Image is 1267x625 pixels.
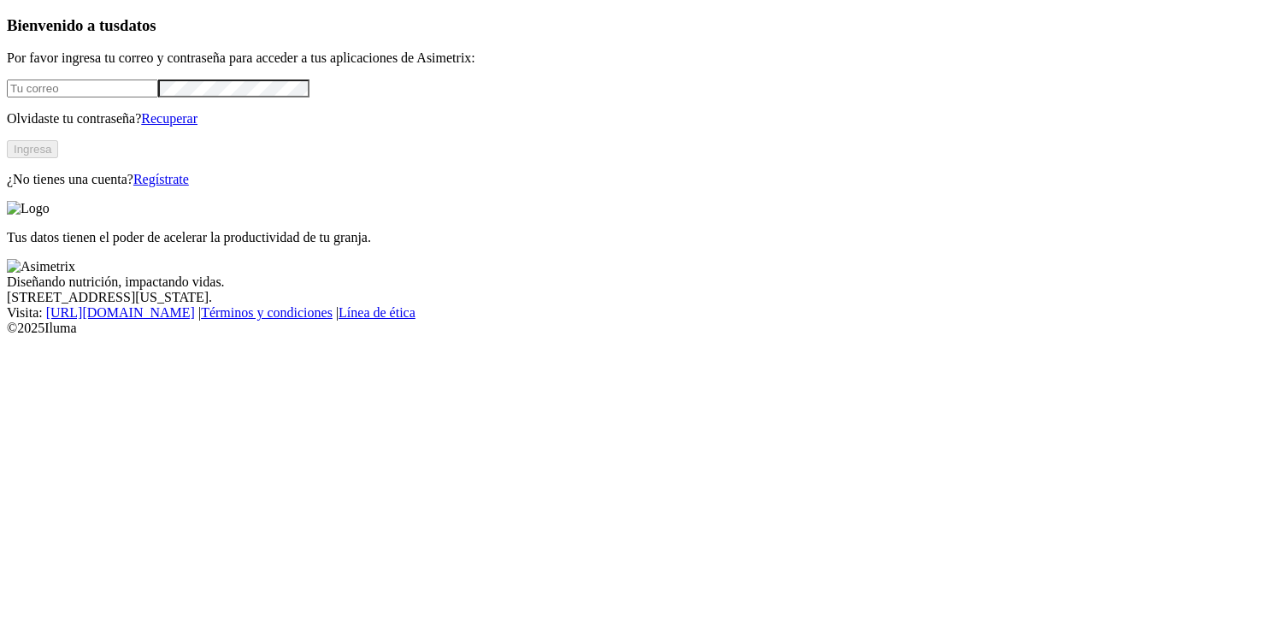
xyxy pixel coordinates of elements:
[7,201,50,216] img: Logo
[7,259,75,274] img: Asimetrix
[201,305,333,320] a: Términos y condiciones
[7,274,1260,290] div: Diseñando nutrición, impactando vidas.
[7,290,1260,305] div: [STREET_ADDRESS][US_STATE].
[7,172,1260,187] p: ¿No tienes una cuenta?
[7,50,1260,66] p: Por favor ingresa tu correo y contraseña para acceder a tus aplicaciones de Asimetrix:
[7,230,1260,245] p: Tus datos tienen el poder de acelerar la productividad de tu granja.
[7,16,1260,35] h3: Bienvenido a tus
[120,16,156,34] span: datos
[7,321,1260,336] div: © 2025 Iluma
[7,111,1260,127] p: Olvidaste tu contraseña?
[7,80,158,97] input: Tu correo
[339,305,415,320] a: Línea de ética
[7,140,58,158] button: Ingresa
[7,305,1260,321] div: Visita : | |
[141,111,197,126] a: Recuperar
[46,305,195,320] a: [URL][DOMAIN_NAME]
[133,172,189,186] a: Regístrate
